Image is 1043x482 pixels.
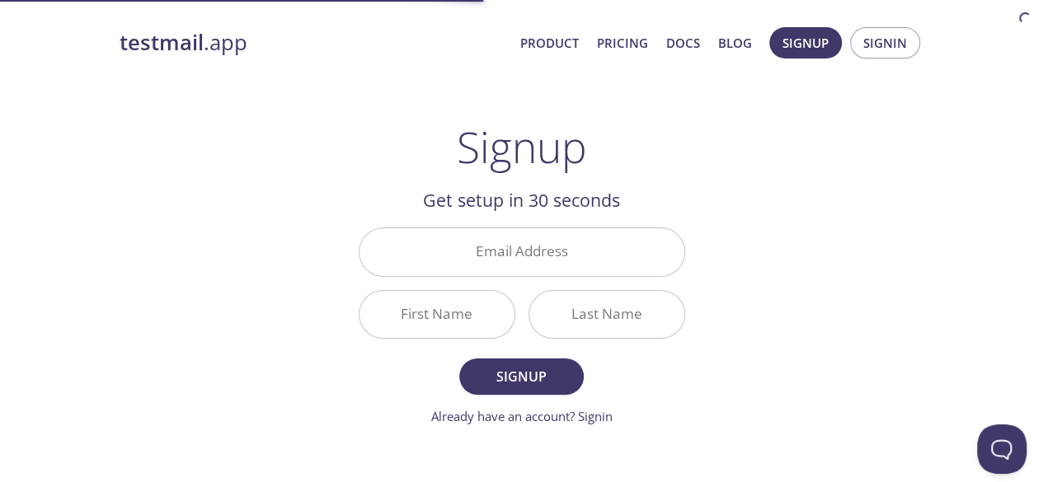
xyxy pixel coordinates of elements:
[459,358,583,395] button: Signup
[863,32,907,54] span: Signin
[120,28,204,57] strong: testmail
[359,186,685,214] h2: Get setup in 30 seconds
[457,122,587,171] h1: Signup
[782,32,829,54] span: Signup
[120,29,507,57] a: testmail.app
[666,32,700,54] a: Docs
[850,27,920,58] button: Signin
[769,27,842,58] button: Signup
[431,408,613,424] a: Already have an account? Signin
[597,32,648,54] a: Pricing
[718,32,752,54] a: Blog
[977,424,1027,474] iframe: Help Scout Beacon - Open
[520,32,579,54] a: Product
[477,365,565,388] span: Signup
